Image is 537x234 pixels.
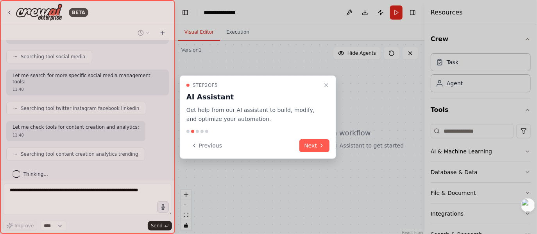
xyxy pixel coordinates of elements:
button: Hide left sidebar [180,7,191,18]
p: Get help from our AI assistant to build, modify, and optimize your automation. [186,106,320,124]
button: Next [299,139,329,152]
button: Close walkthrough [322,81,331,90]
h3: AI Assistant [186,92,320,103]
button: Previous [186,139,227,152]
span: Step 2 of 5 [193,82,218,88]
